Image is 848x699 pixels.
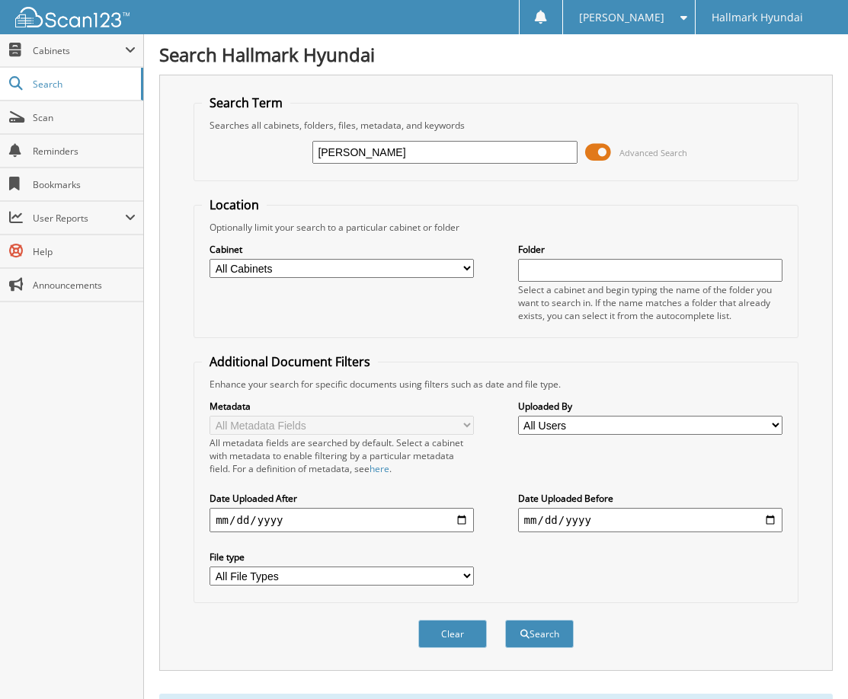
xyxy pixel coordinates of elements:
label: Uploaded By [518,400,782,413]
span: Advanced Search [619,147,687,158]
label: File type [210,551,474,563]
span: Cabinets [33,44,125,57]
span: Bookmarks [33,178,136,191]
div: All metadata fields are searched by default. Select a cabinet with metadata to enable filtering b... [210,436,474,475]
span: User Reports [33,212,125,225]
label: Date Uploaded After [210,492,474,505]
span: Announcements [33,279,136,292]
button: Search [505,620,574,648]
span: Search [33,78,133,91]
div: Enhance your search for specific documents using filters such as date and file type. [202,378,790,391]
label: Metadata [210,400,474,413]
span: Scan [33,111,136,124]
button: Clear [418,620,487,648]
legend: Search Term [202,94,290,111]
h1: Search Hallmark Hyundai [159,42,833,67]
span: [PERSON_NAME] [579,13,664,22]
img: scan123-logo-white.svg [15,7,130,27]
input: start [210,508,474,532]
legend: Location [202,196,267,213]
a: here [370,462,389,475]
label: Cabinet [210,243,474,256]
span: Reminders [33,145,136,158]
div: Optionally limit your search to a particular cabinet or folder [202,221,790,234]
div: Searches all cabinets, folders, files, metadata, and keywords [202,119,790,132]
span: Hallmark Hyundai [712,13,803,22]
label: Folder [518,243,782,256]
label: Date Uploaded Before [518,492,782,505]
legend: Additional Document Filters [202,353,378,370]
span: Help [33,245,136,258]
div: Select a cabinet and begin typing the name of the folder you want to search in. If the name match... [518,283,782,322]
input: end [518,508,782,532]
